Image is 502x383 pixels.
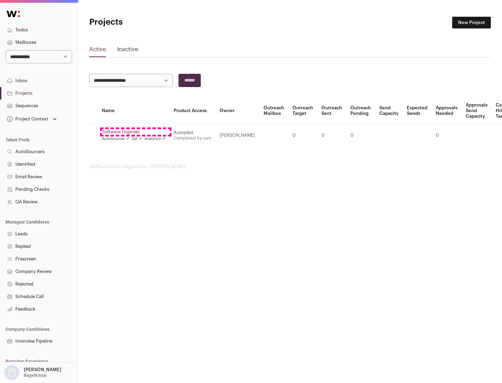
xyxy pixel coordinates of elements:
[3,365,63,380] button: Open dropdown
[215,124,259,148] td: [PERSON_NAME]
[259,98,288,124] th: Outreach Mailbox
[102,136,129,142] a: AutoSourcer ↗
[132,136,142,142] a: QA ↗
[317,98,346,124] th: Outreach Sent
[215,98,259,124] th: Owner
[24,367,61,373] p: [PERSON_NAME]
[3,7,24,21] img: Wellfound
[174,136,211,140] a: Completed by csm
[89,17,223,28] h1: Projects
[6,116,48,122] div: Project Context
[317,124,346,148] td: 0
[288,124,317,148] td: 0
[346,124,375,148] td: 0
[452,17,491,29] a: New Project
[117,45,138,56] a: Inactive
[403,98,432,124] th: Expected Sends
[346,98,375,124] th: Outreach Pending
[24,373,47,378] p: Bagelicious
[375,98,403,124] th: Send Capacity
[102,129,165,135] a: Software Engineer
[89,164,491,170] footer: wellfound:ai for Bagelicious - [PERSON_NAME]
[288,98,317,124] th: Outreach Target
[4,365,20,380] img: nopic.png
[174,130,211,135] div: Autopilot
[144,136,165,142] a: Analytics ↗
[98,98,169,124] th: Name
[169,98,215,124] th: Product Access
[89,45,106,56] a: Active
[432,98,462,124] th: Approvals Needed
[462,98,492,124] th: Approvals Send Capacity
[6,114,58,124] button: Open dropdown
[432,124,462,148] td: 0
